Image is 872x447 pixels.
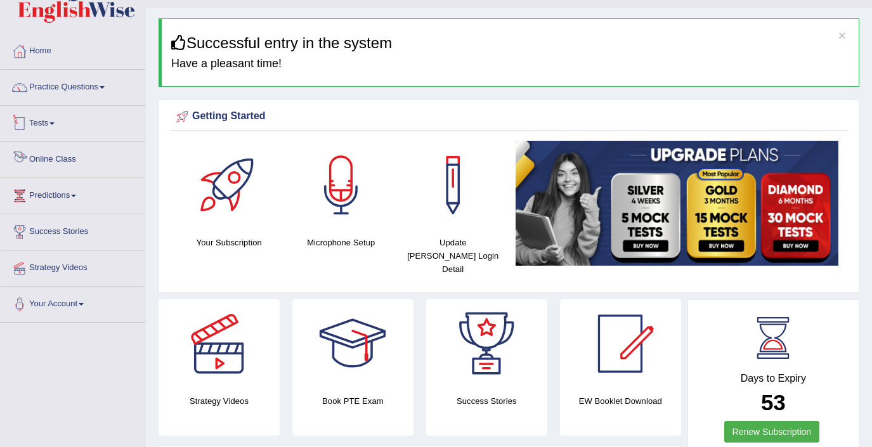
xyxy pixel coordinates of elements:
[403,236,503,276] h4: Update [PERSON_NAME] Login Detail
[761,390,786,415] b: 53
[292,394,413,408] h4: Book PTE Exam
[179,236,279,249] h4: Your Subscription
[426,394,547,408] h4: Success Stories
[516,141,839,266] img: small5.jpg
[171,35,849,51] h3: Successful entry in the system
[560,394,681,408] h4: EW Booklet Download
[173,107,845,126] div: Getting Started
[159,394,280,408] h4: Strategy Videos
[1,214,145,246] a: Success Stories
[838,29,846,42] button: ×
[1,34,145,65] a: Home
[1,178,145,210] a: Predictions
[1,106,145,138] a: Tests
[292,236,391,249] h4: Microphone Setup
[702,373,845,384] h4: Days to Expiry
[724,421,820,443] a: Renew Subscription
[1,250,145,282] a: Strategy Videos
[1,70,145,101] a: Practice Questions
[1,142,145,174] a: Online Class
[1,287,145,318] a: Your Account
[171,58,849,70] h4: Have a pleasant time!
